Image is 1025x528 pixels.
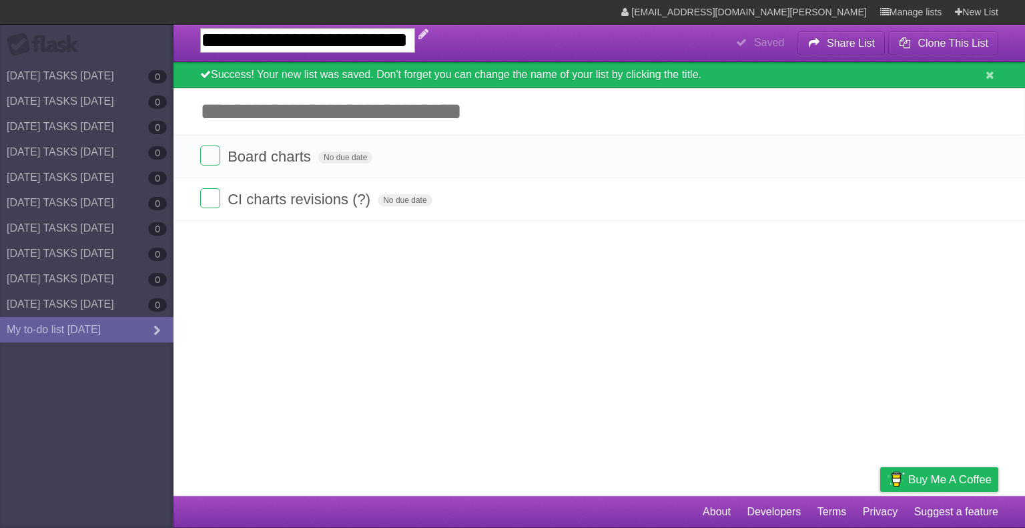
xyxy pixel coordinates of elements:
[7,33,87,57] div: Flask
[148,222,167,236] b: 0
[200,146,220,166] label: Done
[148,146,167,160] b: 0
[148,197,167,210] b: 0
[148,273,167,286] b: 0
[148,298,167,312] b: 0
[880,467,998,492] a: Buy me a coffee
[148,248,167,261] b: 0
[863,499,898,525] a: Privacy
[318,152,372,164] span: No due date
[914,499,998,525] a: Suggest a feature
[148,172,167,185] b: 0
[148,70,167,83] b: 0
[703,499,731,525] a: About
[228,191,374,208] span: CI charts revisions (?)
[174,62,1025,88] div: Success! Your new list was saved. Don't forget you can change the name of your list by clicking t...
[148,95,167,109] b: 0
[918,37,988,49] b: Clone This List
[797,31,886,55] button: Share List
[148,121,167,134] b: 0
[378,194,432,206] span: No due date
[200,188,220,208] label: Done
[754,37,784,48] b: Saved
[747,499,801,525] a: Developers
[887,468,905,491] img: Buy me a coffee
[817,499,847,525] a: Terms
[827,37,875,49] b: Share List
[908,468,992,491] span: Buy me a coffee
[228,148,314,165] span: Board charts
[888,31,998,55] button: Clone This List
